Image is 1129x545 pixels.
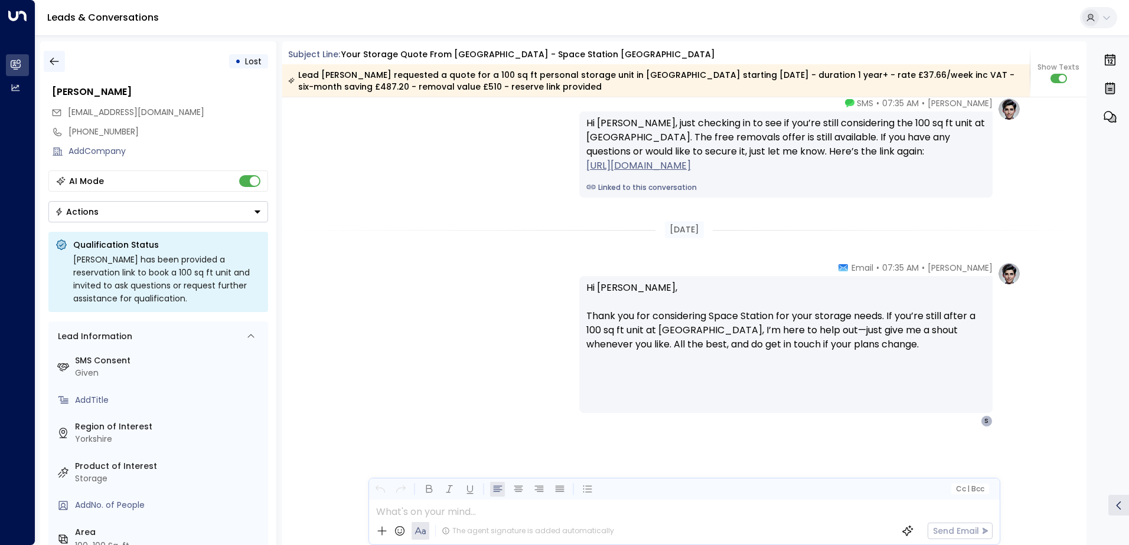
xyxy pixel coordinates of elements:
[882,97,919,109] span: 07:35 AM
[48,201,268,222] button: Actions
[47,11,159,24] a: Leads & Conversations
[882,262,919,274] span: 07:35 AM
[73,239,261,251] p: Qualification Status
[245,55,262,67] span: Lost
[68,106,204,118] span: [EMAIL_ADDRESS][DOMAIN_NAME]
[73,253,261,305] div: [PERSON_NAME] has been provided a reservation link to book a 100 sq ft unit and invited to ask qu...
[75,394,263,406] div: AddTitle
[75,354,263,367] label: SMS Consent
[922,262,925,274] span: •
[75,472,263,485] div: Storage
[586,159,691,173] a: [URL][DOMAIN_NAME]
[997,97,1021,121] img: profile-logo.png
[55,206,99,217] div: Actions
[586,116,986,173] div: Hi [PERSON_NAME], just checking in to see if you’re still considering the 100 sq ft unit at [GEOG...
[75,433,263,445] div: Yorkshire
[393,482,408,497] button: Redo
[857,97,873,109] span: SMS
[586,281,986,366] p: Hi [PERSON_NAME], Thank you for considering Space Station for your storage needs. If you’re still...
[235,51,241,72] div: •
[967,485,970,493] span: |
[951,484,988,495] button: Cc|Bcc
[876,262,879,274] span: •
[442,526,614,536] div: The agent signature is added automatically
[928,97,993,109] span: [PERSON_NAME]
[68,126,268,138] div: [PHONE_NUMBER]
[876,97,879,109] span: •
[75,421,263,433] label: Region of Interest
[75,367,263,379] div: Given
[68,106,204,119] span: shaunw1994@icloud.com
[997,262,1021,285] img: profile-logo.png
[52,85,268,99] div: [PERSON_NAME]
[54,330,132,343] div: Lead Information
[586,182,986,193] a: Linked to this conversation
[68,145,268,157] div: AddCompany
[75,499,263,511] div: AddNo. of People
[851,262,873,274] span: Email
[981,415,993,427] div: S
[341,48,715,61] div: Your storage quote from [GEOGRAPHIC_DATA] - Space Station [GEOGRAPHIC_DATA]
[75,460,263,472] label: Product of Interest
[922,97,925,109] span: •
[955,485,984,493] span: Cc Bcc
[75,526,263,539] label: Area
[373,482,387,497] button: Undo
[928,262,993,274] span: [PERSON_NAME]
[288,69,1023,93] div: Lead [PERSON_NAME] requested a quote for a 100 sq ft personal storage unit in [GEOGRAPHIC_DATA] s...
[288,48,340,60] span: Subject Line:
[48,201,268,222] div: Button group with a nested menu
[665,221,704,238] div: [DATE]
[1037,62,1079,73] span: Show Texts
[69,175,104,187] div: AI Mode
